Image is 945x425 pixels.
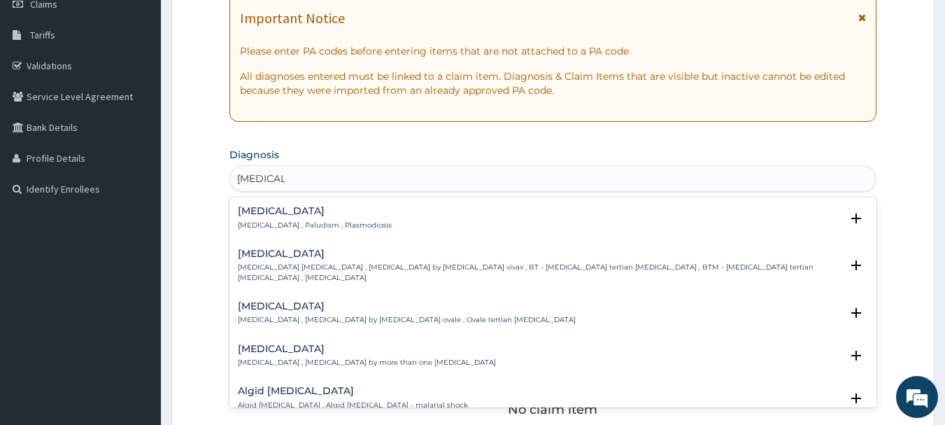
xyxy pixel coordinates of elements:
span: Tariffs [30,29,55,41]
h4: Algid [MEDICAL_DATA] [238,386,468,396]
textarea: Type your message and hit 'Enter' [7,279,267,328]
img: d_794563401_company_1708531726252_794563401 [26,70,57,105]
h1: Important Notice [240,11,345,26]
div: Minimize live chat window [229,7,263,41]
i: open select status [848,305,865,321]
label: Diagnosis [229,148,279,162]
i: open select status [848,390,865,407]
div: Chat with us now [73,78,235,97]
span: We're online! [81,125,193,266]
i: open select status [848,257,865,274]
h4: [MEDICAL_DATA] [238,249,841,259]
h4: [MEDICAL_DATA] [238,301,576,312]
p: Please enter PA codes before entering items that are not attached to a PA code [240,44,867,58]
p: [MEDICAL_DATA] , Paludism , Plasmodiosis [238,221,392,230]
p: [MEDICAL_DATA] , [MEDICAL_DATA] by [MEDICAL_DATA] ovale , Ovale tertian [MEDICAL_DATA] [238,315,576,325]
i: open select status [848,347,865,364]
p: No claim item [508,403,597,417]
i: open select status [848,210,865,227]
p: All diagnoses entered must be linked to a claim item. Diagnosis & Claim Items that are visible bu... [240,69,867,97]
p: Algid [MEDICAL_DATA] , Algid [MEDICAL_DATA] - malarial shock [238,400,468,410]
h4: [MEDICAL_DATA] [238,344,496,354]
p: [MEDICAL_DATA] [MEDICAL_DATA] , [MEDICAL_DATA] by [MEDICAL_DATA] vivax , BT - [MEDICAL_DATA] tert... [238,263,841,283]
h4: [MEDICAL_DATA] [238,206,392,216]
p: [MEDICAL_DATA] , [MEDICAL_DATA] by more than one [MEDICAL_DATA] [238,358,496,368]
